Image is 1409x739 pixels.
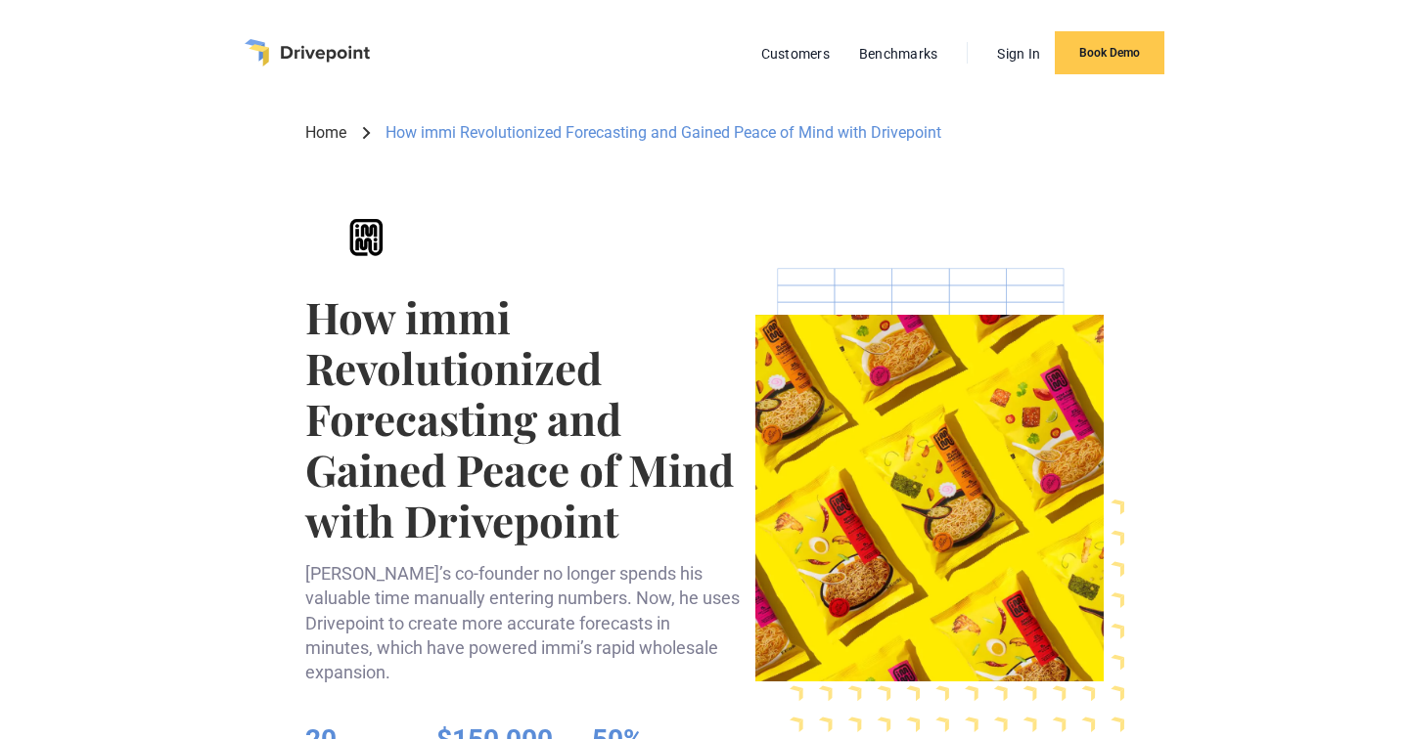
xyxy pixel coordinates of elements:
div: How immi Revolutionized Forecasting and Gained Peace of Mind with Drivepoint [386,122,941,144]
p: [PERSON_NAME]’s co-founder no longer spends his valuable time manually entering numbers. Now, he ... [305,561,740,684]
a: Book Demo [1055,31,1164,74]
a: Benchmarks [849,41,948,66]
h1: How immi Revolutionized Forecasting and Gained Peace of Mind with Drivepoint [305,291,740,545]
a: home [245,39,370,66]
a: Sign In [987,41,1050,66]
a: Home [305,122,346,144]
a: Customers [751,41,840,66]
